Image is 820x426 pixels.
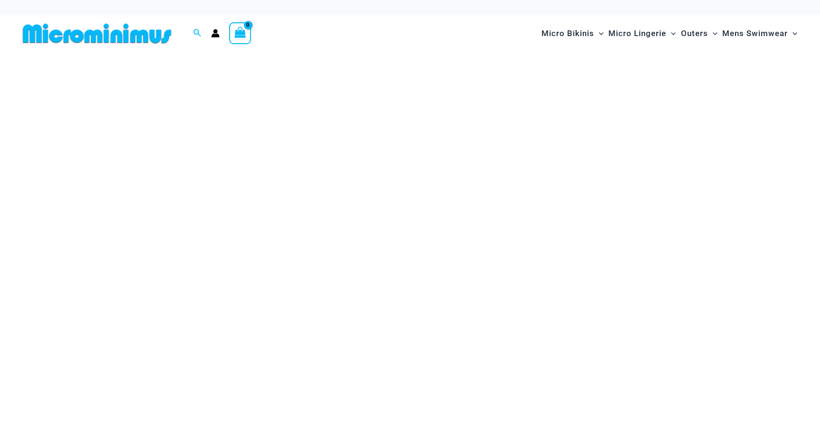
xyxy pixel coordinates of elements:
span: Menu Toggle [594,21,604,46]
img: MM SHOP LOGO FLAT [19,23,175,44]
span: Mens Swimwear [722,21,788,46]
span: Micro Lingerie [608,21,666,46]
span: Menu Toggle [788,21,797,46]
a: Micro LingerieMenu ToggleMenu Toggle [606,19,678,48]
span: Outers [681,21,708,46]
a: View Shopping Cart, empty [229,22,251,44]
a: OutersMenu ToggleMenu Toggle [679,19,720,48]
a: Account icon link [211,29,220,38]
span: Micro Bikinis [541,21,594,46]
nav: Site Navigation [538,18,801,49]
span: Menu Toggle [708,21,717,46]
span: Menu Toggle [666,21,676,46]
a: Micro BikinisMenu ToggleMenu Toggle [539,19,606,48]
a: Mens SwimwearMenu ToggleMenu Toggle [720,19,800,48]
a: Search icon link [193,28,202,39]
